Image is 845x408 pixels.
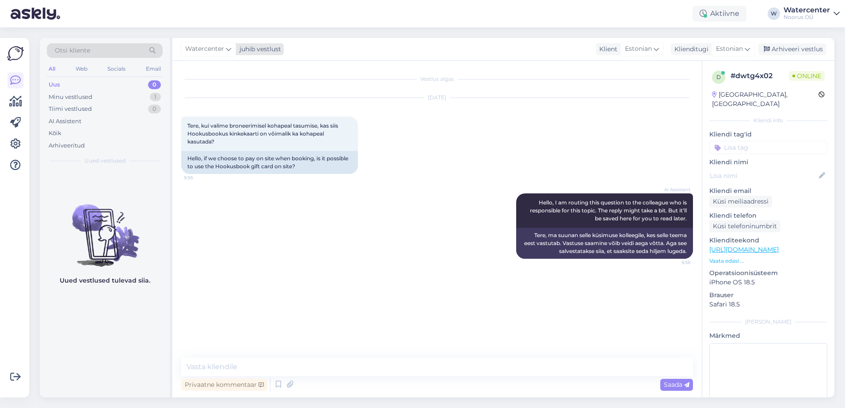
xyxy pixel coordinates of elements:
p: Safari 18.5 [709,300,827,309]
div: Aktiivne [693,6,746,22]
input: Lisa nimi [710,171,817,181]
div: Hello, if we choose to pay on site when booking, is it possible to use the Hookusbook gift card o... [181,151,358,174]
div: Watercenter [784,7,830,14]
p: Märkmed [709,331,827,340]
div: juhib vestlust [236,45,281,54]
span: Watercenter [185,44,224,54]
div: Kõik [49,129,61,138]
p: Kliendi email [709,186,827,196]
div: Web [74,63,89,75]
div: [GEOGRAPHIC_DATA], [GEOGRAPHIC_DATA] [712,90,818,109]
p: Kliendi telefon [709,211,827,220]
span: Online [789,71,825,81]
div: # dwtg4x02 [731,71,789,81]
p: iPhone OS 18.5 [709,278,827,287]
div: Arhiveeritud [49,141,85,150]
div: 0 [148,80,161,89]
div: Noorus OÜ [784,14,830,21]
div: Uus [49,80,60,89]
span: 9:38 [184,174,217,181]
div: Privaatne kommentaar [181,379,267,391]
p: Uued vestlused tulevad siia. [60,276,150,285]
p: Operatsioonisüsteem [709,268,827,278]
span: 9:38 [657,259,690,266]
p: Kliendi nimi [709,158,827,167]
span: d [716,74,721,80]
div: Arhiveeri vestlus [758,43,826,55]
div: Tiimi vestlused [49,105,92,113]
span: Estonian [716,44,743,54]
a: WatercenterNoorus OÜ [784,7,840,21]
span: Tere, kui valime broneerimisel kohapeal tasumise, kas siis Hookusbookus kinkekaarti on võimalik k... [187,122,339,145]
span: Uued vestlused [84,157,126,165]
img: No chats [40,189,170,268]
div: 1 [150,93,161,102]
span: Hello, I am routing this question to the colleague who is responsible for this topic. The reply m... [530,199,688,222]
div: Tere, ma suunan selle küsimuse kolleegile, kes selle teema eest vastutab. Vastuse saamine võib ve... [516,228,693,259]
div: Kliendi info [709,117,827,125]
div: All [47,63,57,75]
div: Klienditugi [671,45,708,54]
span: AI Assistent [657,186,690,193]
div: Klient [596,45,617,54]
div: 0 [148,105,161,113]
div: [PERSON_NAME] [709,318,827,326]
a: [URL][DOMAIN_NAME] [709,246,779,253]
span: Estonian [625,44,652,54]
p: Klienditeekond [709,236,827,245]
div: Socials [106,63,127,75]
p: Brauser [709,291,827,300]
div: Küsi meiliaadressi [709,196,772,208]
span: Saada [664,381,689,389]
div: Küsi telefoninumbrit [709,220,780,232]
div: W [768,8,780,20]
div: AI Assistent [49,117,81,126]
input: Lisa tag [709,141,827,154]
div: Minu vestlused [49,93,92,102]
img: Askly Logo [7,45,24,62]
span: Otsi kliente [55,46,90,55]
p: Kliendi tag'id [709,130,827,139]
div: [DATE] [181,94,693,102]
div: Vestlus algas [181,75,693,83]
div: Email [144,63,163,75]
p: Vaata edasi ... [709,257,827,265]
